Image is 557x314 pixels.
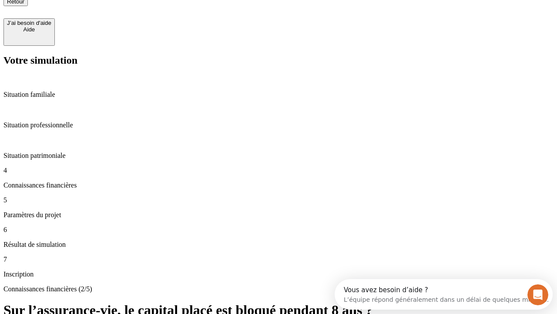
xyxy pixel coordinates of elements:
div: J’ai besoin d'aide [7,20,51,26]
iframe: Intercom live chat discovery launcher [335,279,553,310]
p: 4 [3,167,554,174]
div: L’équipe répond généralement dans un délai de quelques minutes. [9,14,214,24]
p: Connaissances financières (2/5) [3,285,554,293]
iframe: Intercom live chat [527,284,548,305]
p: 5 [3,196,554,204]
div: Ouvrir le Messenger Intercom [3,3,240,27]
h2: Votre simulation [3,55,554,66]
p: Paramètres du projet [3,211,554,219]
p: Connaissances financières [3,181,554,189]
div: Aide [7,26,51,33]
p: 6 [3,226,554,234]
p: Situation professionnelle [3,121,554,129]
p: Situation patrimoniale [3,152,554,160]
button: J’ai besoin d'aideAide [3,18,55,46]
div: Vous avez besoin d’aide ? [9,7,214,14]
p: Inscription [3,270,554,278]
p: Situation familiale [3,91,554,99]
p: Résultat de simulation [3,241,554,249]
p: 7 [3,256,554,263]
